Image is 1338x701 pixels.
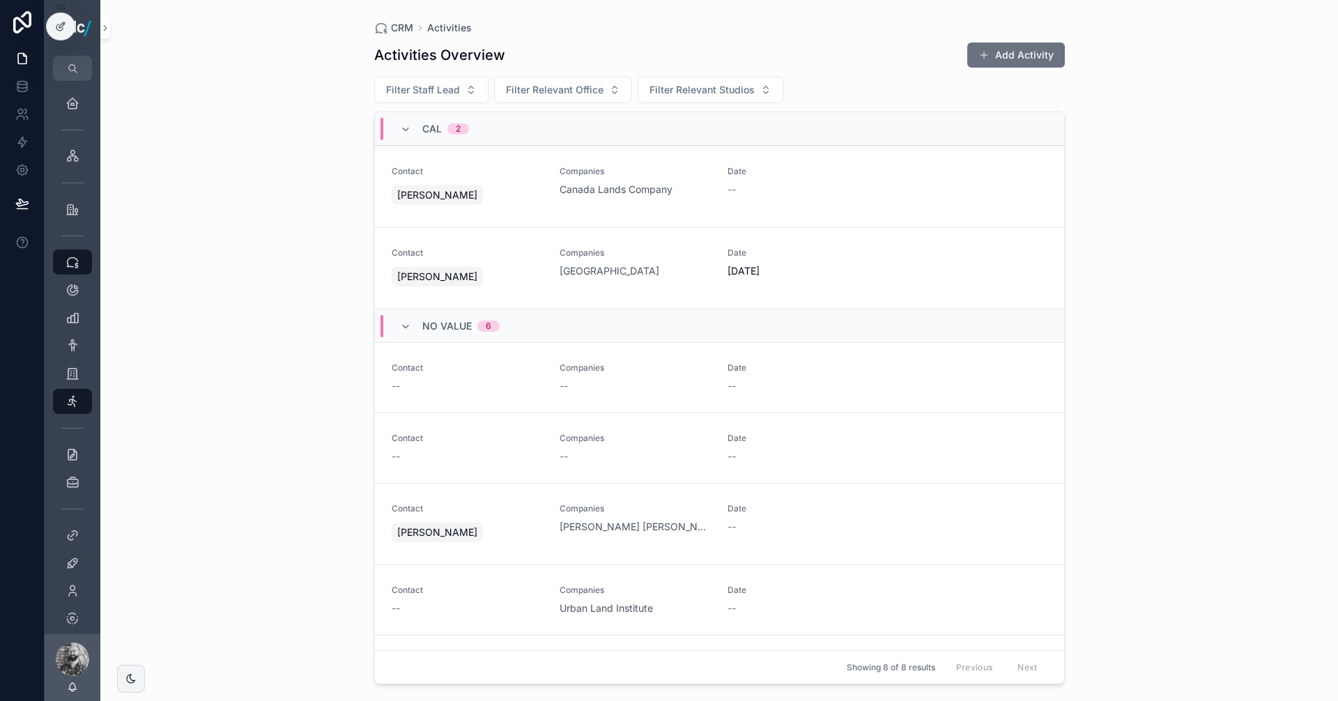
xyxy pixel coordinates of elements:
[506,83,603,97] span: Filter Relevant Office
[375,413,1064,483] a: ContactCompaniesDate
[728,433,879,444] span: Date
[391,21,413,35] span: CRM
[397,270,477,284] span: [PERSON_NAME]
[456,123,461,134] div: 2
[392,247,543,259] span: Contact
[392,379,400,393] span: --
[649,83,755,97] span: Filter Relevant Studios
[560,264,659,278] a: [GEOGRAPHIC_DATA]
[560,362,711,373] span: Companies
[560,247,711,259] span: Companies
[728,362,879,373] span: Date
[560,379,568,393] span: --
[374,77,489,103] button: Select Button
[638,77,783,103] button: Select Button
[427,21,472,35] a: Activities
[728,247,879,259] span: Date
[560,433,711,444] span: Companies
[486,321,491,332] div: 6
[728,264,879,278] span: [DATE]
[375,342,1064,413] a: Contact--Companies--Date--
[392,362,543,373] span: Contact
[374,45,505,65] h1: Activities Overview
[422,319,472,333] span: No value
[967,43,1065,68] button: Add Activity
[392,433,543,444] span: Contact
[392,166,543,177] span: Contact
[728,183,736,197] span: --
[728,379,736,393] span: --
[422,122,442,136] span: Cal
[494,77,632,103] button: Select Button
[386,83,460,97] span: Filter Staff Lead
[397,188,477,202] span: [PERSON_NAME]
[375,227,1064,309] a: Contact[PERSON_NAME]Companies[GEOGRAPHIC_DATA]Date[DATE]
[374,21,413,35] a: CRM
[375,146,1064,227] a: Contact[PERSON_NAME]CompaniesCanada Lands CompanyDate--
[560,183,672,197] a: Canada Lands Company
[728,166,879,177] span: Date
[560,166,711,177] span: Companies
[45,81,100,634] div: scrollable content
